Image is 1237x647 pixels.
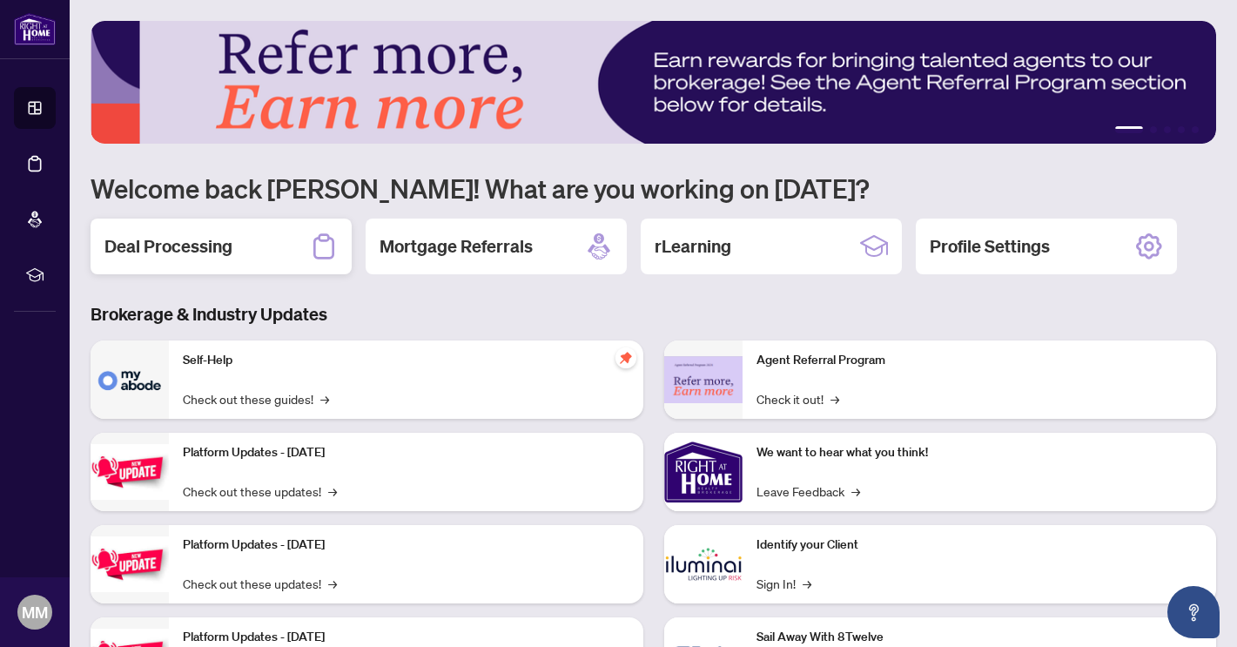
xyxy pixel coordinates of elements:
span: → [830,389,839,408]
span: → [320,389,329,408]
img: We want to hear what you think! [664,433,743,511]
h2: Deal Processing [104,234,232,259]
p: Identify your Client [756,536,1203,555]
a: Check it out!→ [756,389,839,408]
img: Agent Referral Program [664,356,743,404]
p: Self-Help [183,351,629,370]
button: Open asap [1167,586,1220,638]
button: 4 [1178,126,1185,133]
p: Agent Referral Program [756,351,1203,370]
img: Platform Updates - July 8, 2025 [91,536,169,591]
button: 5 [1192,126,1199,133]
span: → [803,574,811,593]
a: Sign In!→ [756,574,811,593]
p: We want to hear what you think! [756,443,1203,462]
span: MM [22,600,48,624]
img: Slide 0 [91,21,1216,144]
a: Check out these guides!→ [183,389,329,408]
h2: rLearning [655,234,731,259]
img: Self-Help [91,340,169,419]
button: 3 [1164,126,1171,133]
span: → [851,482,860,501]
button: 1 [1115,126,1143,133]
img: logo [14,13,56,45]
p: Platform Updates - [DATE] [183,536,629,555]
span: pushpin [615,347,636,368]
p: Sail Away With 8Twelve [756,628,1203,647]
h2: Profile Settings [930,234,1050,259]
button: 2 [1150,126,1157,133]
span: → [328,574,337,593]
img: Platform Updates - July 21, 2025 [91,444,169,499]
p: Platform Updates - [DATE] [183,628,629,647]
h3: Brokerage & Industry Updates [91,302,1216,327]
a: Leave Feedback→ [756,482,860,501]
span: → [328,482,337,501]
a: Check out these updates!→ [183,574,337,593]
p: Platform Updates - [DATE] [183,443,629,462]
h2: Mortgage Referrals [380,234,533,259]
h1: Welcome back [PERSON_NAME]! What are you working on [DATE]? [91,172,1216,205]
img: Identify your Client [664,525,743,603]
a: Check out these updates!→ [183,482,337,501]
